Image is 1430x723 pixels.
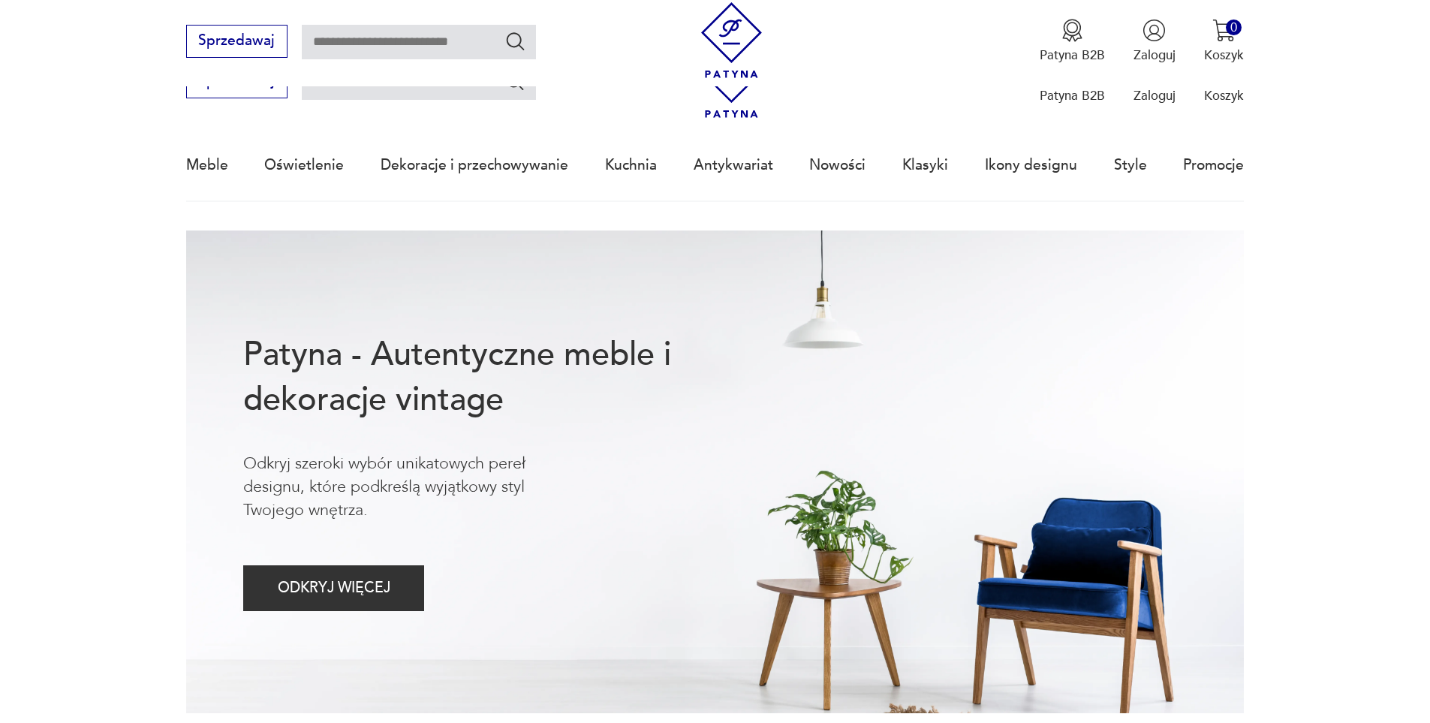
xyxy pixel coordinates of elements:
a: Style [1114,131,1147,200]
button: Zaloguj [1133,19,1176,64]
p: Patyna B2B [1040,87,1105,104]
a: Ikony designu [985,131,1077,200]
p: Zaloguj [1133,47,1176,64]
p: Koszyk [1204,87,1244,104]
button: 0Koszyk [1204,19,1244,64]
img: Ikona koszyka [1212,19,1236,42]
a: Sprzedawaj [186,77,288,89]
a: ODKRYJ WIĘCEJ [243,583,424,595]
img: Ikonka użytkownika [1142,19,1166,42]
div: 0 [1226,20,1242,35]
button: Szukaj [504,30,526,52]
p: Koszyk [1204,47,1244,64]
a: Klasyki [902,131,948,200]
img: Ikona medalu [1061,19,1084,42]
h1: Patyna - Autentyczne meble i dekoracje vintage [243,333,730,423]
a: Promocje [1183,131,1244,200]
a: Ikona medaluPatyna B2B [1040,19,1105,64]
a: Sprzedawaj [186,36,288,48]
a: Nowości [809,131,866,200]
a: Oświetlenie [264,131,344,200]
a: Dekoracje i przechowywanie [381,131,568,200]
img: Patyna - sklep z meblami i dekoracjami vintage [694,2,769,78]
button: ODKRYJ WIĘCEJ [243,565,424,611]
button: Patyna B2B [1040,19,1105,64]
a: Antykwariat [694,131,773,200]
p: Patyna B2B [1040,47,1105,64]
p: Zaloguj [1133,87,1176,104]
button: Sprzedawaj [186,25,288,58]
a: Meble [186,131,228,200]
p: Odkryj szeroki wybór unikatowych pereł designu, które podkreślą wyjątkowy styl Twojego wnętrza. [243,452,586,523]
a: Kuchnia [605,131,657,200]
button: Szukaj [504,71,526,92]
